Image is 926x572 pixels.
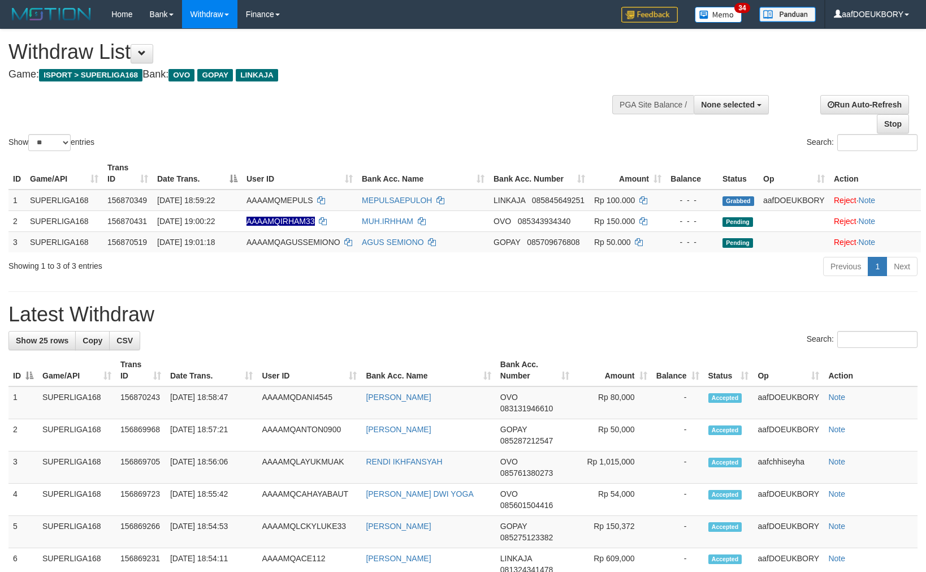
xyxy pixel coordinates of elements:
[8,303,918,326] h1: Latest Withdraw
[708,490,742,500] span: Accepted
[652,354,704,386] th: Balance: activate to sort column ascending
[157,196,215,205] span: [DATE] 18:59:22
[500,393,518,402] span: OVO
[828,554,845,563] a: Note
[257,386,361,419] td: AAAAMQDANI4545
[666,157,718,190] th: Balance
[820,95,909,114] a: Run Auto-Refresh
[829,190,921,211] td: ·
[759,190,829,211] td: aafDOEUKBORY
[500,533,553,542] span: Copy 085275123382 to clipboard
[859,238,876,247] a: Note
[722,196,754,206] span: Grabbed
[753,484,824,516] td: aafDOEUKBORY
[366,489,473,498] a: [PERSON_NAME] DWI YOGA
[574,516,652,548] td: Rp 150,372
[8,451,38,484] td: 3
[594,196,635,205] span: Rp 100.000
[8,331,76,350] a: Show 25 rows
[157,238,215,247] span: [DATE] 19:01:18
[877,114,909,134] a: Stop
[116,484,166,516] td: 156869723
[500,554,532,563] span: LINKAJA
[753,354,824,386] th: Op: activate to sort column ascending
[107,238,147,247] span: 156870519
[38,419,116,451] td: SUPERLIGA168
[361,354,495,386] th: Bank Acc. Name: activate to sort column ascending
[829,157,921,190] th: Action
[652,484,704,516] td: -
[39,69,142,81] span: ISPORT > SUPERLIGA168
[362,217,413,226] a: MUH.IRHHAM
[257,516,361,548] td: AAAAMQLCKYLUKE33
[574,354,652,386] th: Amount: activate to sort column ascending
[500,457,518,466] span: OVO
[708,458,742,467] span: Accepted
[236,69,278,81] span: LINKAJA
[8,419,38,451] td: 2
[25,157,103,190] th: Game/API: activate to sort column ascending
[246,196,313,205] span: AAAAMQMEPULS
[366,393,431,402] a: [PERSON_NAME]
[496,354,574,386] th: Bank Acc. Number: activate to sort column ascending
[574,451,652,484] td: Rp 1,015,000
[8,190,25,211] td: 1
[594,217,635,226] span: Rp 150.000
[116,354,166,386] th: Trans ID: activate to sort column ascending
[366,522,431,531] a: [PERSON_NAME]
[670,195,713,206] div: - - -
[652,451,704,484] td: -
[25,210,103,231] td: SUPERLIGA168
[500,522,527,531] span: GOPAY
[166,516,258,548] td: [DATE] 18:54:53
[109,331,140,350] a: CSV
[168,69,194,81] span: OVO
[38,354,116,386] th: Game/API: activate to sort column ascending
[246,217,315,226] span: Nama rekening ada tanda titik/strip, harap diedit
[8,69,606,80] h4: Game: Bank:
[8,231,25,252] td: 3
[574,484,652,516] td: Rp 54,000
[153,157,242,190] th: Date Trans.: activate to sort column descending
[828,489,845,498] a: Note
[734,3,750,13] span: 34
[197,69,233,81] span: GOPAY
[828,457,845,466] a: Note
[834,217,856,226] a: Reject
[25,190,103,211] td: SUPERLIGA168
[829,210,921,231] td: ·
[824,354,918,386] th: Action
[489,157,590,190] th: Bank Acc. Number: activate to sort column ascending
[807,134,918,151] label: Search:
[532,196,585,205] span: Copy 085845649251 to clipboard
[701,100,755,109] span: None selected
[694,95,769,114] button: None selected
[868,257,887,276] a: 1
[708,393,742,403] span: Accepted
[157,217,215,226] span: [DATE] 19:00:22
[823,257,868,276] a: Previous
[837,331,918,348] input: Search:
[695,7,742,23] img: Button%20Memo.svg
[257,451,361,484] td: AAAAMQLAYUKMUAK
[759,157,829,190] th: Op: activate to sort column ascending
[708,554,742,564] span: Accepted
[500,468,553,478] span: Copy 085761380273 to clipboard
[38,386,116,419] td: SUPERLIGA168
[366,554,431,563] a: [PERSON_NAME]
[708,522,742,532] span: Accepted
[518,217,570,226] span: Copy 085343934340 to clipboard
[670,236,713,248] div: - - -
[500,425,527,434] span: GOPAY
[829,231,921,252] td: ·
[116,386,166,419] td: 156870243
[166,386,258,419] td: [DATE] 18:58:47
[612,95,694,114] div: PGA Site Balance /
[500,436,553,445] span: Copy 085287212547 to clipboard
[103,157,153,190] th: Trans ID: activate to sort column ascending
[834,196,856,205] a: Reject
[107,196,147,205] span: 156870349
[116,451,166,484] td: 156869705
[834,238,856,247] a: Reject
[38,451,116,484] td: SUPERLIGA168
